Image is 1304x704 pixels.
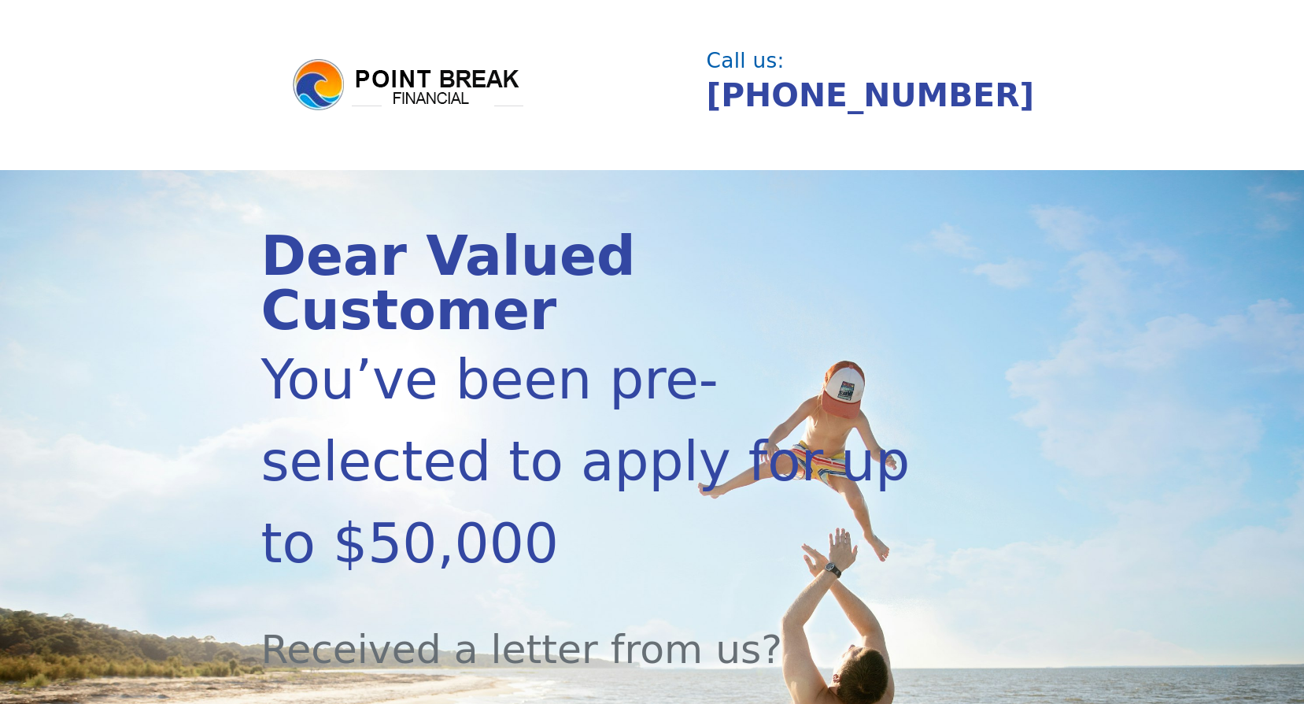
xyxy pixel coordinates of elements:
div: Call us: [707,50,1032,71]
a: [PHONE_NUMBER] [707,76,1035,114]
img: logo.png [290,57,526,113]
div: Dear Valued Customer [260,229,925,339]
div: Received a letter from us? [260,584,925,680]
div: You’ve been pre-selected to apply for up to $50,000 [260,339,925,584]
